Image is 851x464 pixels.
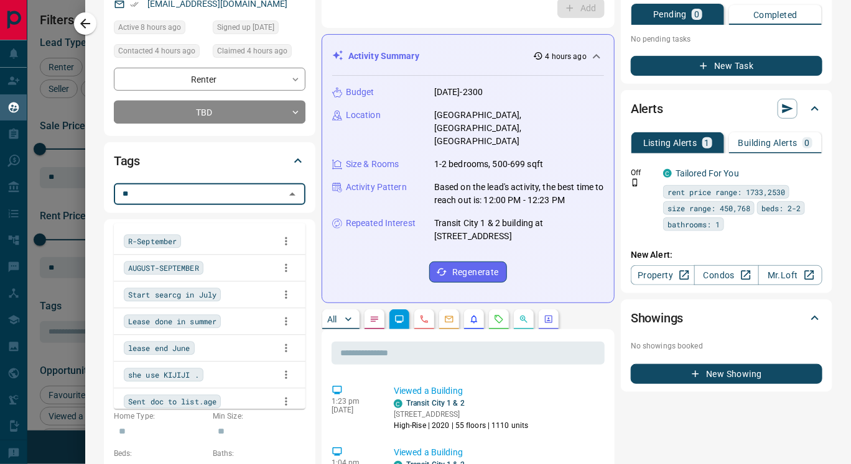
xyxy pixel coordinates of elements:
span: AUGUST-SEPTEMBER [128,262,199,274]
h2: Showings [631,308,684,328]
svg: Push Notification Only [631,178,639,187]
span: size range: 450,768 [667,202,750,214]
span: Lease done in summer [128,315,216,327]
svg: Notes [370,314,379,324]
svg: Listing Alerts [469,314,479,324]
p: Beds: [114,448,207,459]
p: Building Alerts [738,139,798,147]
a: Property [631,265,695,285]
p: 1-2 bedrooms, 500-699 sqft [434,158,543,171]
svg: Requests [494,314,504,324]
div: Mon Aug 18 2025 [114,20,207,38]
div: condos.ca [663,169,672,178]
p: Home Type: [114,411,207,422]
p: High-Rise | 2020 | 55 floors | 1110 units [394,420,529,431]
svg: Calls [419,314,429,324]
p: 1:23 pm [332,397,375,406]
p: Activity Summary [348,50,419,63]
span: Claimed 4 hours ago [217,45,287,57]
button: New Task [631,56,822,76]
p: Viewed a Building [394,446,600,459]
p: Budget [346,86,374,99]
a: Mr.Loft [758,265,822,285]
span: she use KIJIJI . [128,368,199,381]
button: Regenerate [429,262,507,283]
p: Viewed a Building [394,384,600,398]
div: Tags [114,146,305,176]
p: 0 [805,139,810,147]
span: beds: 2-2 [761,202,801,214]
p: New Alert: [631,248,822,262]
p: Completed [753,11,798,19]
a: Condos [694,265,758,285]
span: lease end June [128,342,190,354]
a: Transit City 1 & 2 [406,399,465,407]
h2: Tags [114,151,140,171]
p: Based on the lead's activity, the best time to reach out is: 12:00 PM - 12:23 PM [434,181,604,207]
p: Baths: [213,448,305,459]
p: [DATE]-2300 [434,86,483,99]
p: 1 [705,139,710,147]
p: No pending tasks [631,30,822,48]
p: [DATE] [332,406,375,414]
div: Showings [631,303,822,333]
span: Start searcg in July [128,288,216,301]
span: rent price range: 1733,2530 [667,186,785,198]
p: Activity Pattern [346,181,407,194]
div: Mon Aug 18 2025 [114,44,207,61]
div: Thu Aug 14 2025 [213,20,305,38]
div: Alerts [631,94,822,124]
p: 4 hours ago [546,51,587,62]
span: R-September [128,235,177,247]
p: Size & Rooms [346,158,399,171]
button: Close [284,186,301,203]
div: condos.ca [394,399,402,408]
p: No showings booked [631,340,822,352]
span: Contacted 4 hours ago [118,45,195,57]
svg: Emails [444,314,454,324]
p: Min Size: [213,411,305,422]
a: Tailored For You [676,168,739,178]
p: Transit City 1 & 2 building at [STREET_ADDRESS] [434,217,604,243]
p: Listing Alerts [643,139,697,147]
span: Signed up [DATE] [217,21,274,34]
span: Sent doc to list.age [128,395,216,407]
button: New Showing [631,364,822,384]
p: Repeated Interest [346,217,416,230]
span: Active 8 hours ago [118,21,181,34]
p: Location [346,109,381,122]
svg: Lead Browsing Activity [394,314,404,324]
svg: Opportunities [519,314,529,324]
p: Off [631,167,656,178]
div: Renter [114,68,305,91]
div: TBD [114,101,305,124]
p: [STREET_ADDRESS] [394,409,529,420]
p: [GEOGRAPHIC_DATA], [GEOGRAPHIC_DATA], [GEOGRAPHIC_DATA] [434,109,604,148]
svg: Agent Actions [544,314,554,324]
span: bathrooms: 1 [667,218,720,230]
div: Mon Aug 18 2025 [213,44,305,61]
p: All [327,315,337,324]
p: Pending [653,10,687,19]
h2: Alerts [631,99,663,119]
div: Activity Summary4 hours ago [332,45,604,68]
p: 0 [694,10,699,19]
